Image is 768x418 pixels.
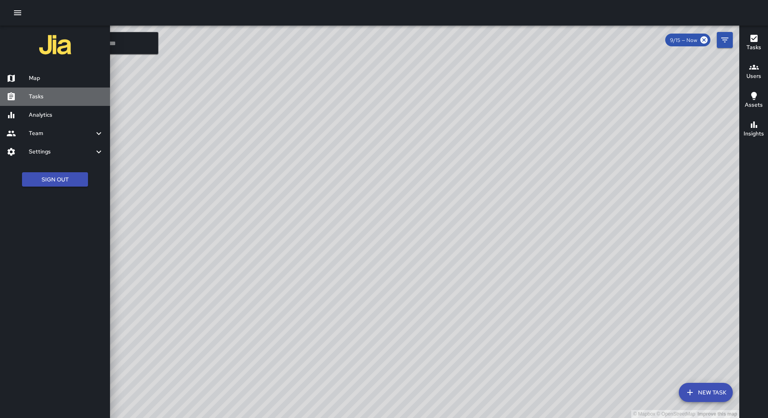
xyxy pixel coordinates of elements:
[29,111,104,119] h6: Analytics
[679,383,733,402] button: New Task
[746,72,761,81] h6: Users
[29,92,104,101] h6: Tasks
[29,129,94,138] h6: Team
[744,129,764,138] h6: Insights
[745,101,763,109] h6: Assets
[39,29,71,61] img: jia-logo
[746,43,761,52] h6: Tasks
[29,74,104,83] h6: Map
[29,147,94,156] h6: Settings
[22,172,88,187] button: Sign Out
